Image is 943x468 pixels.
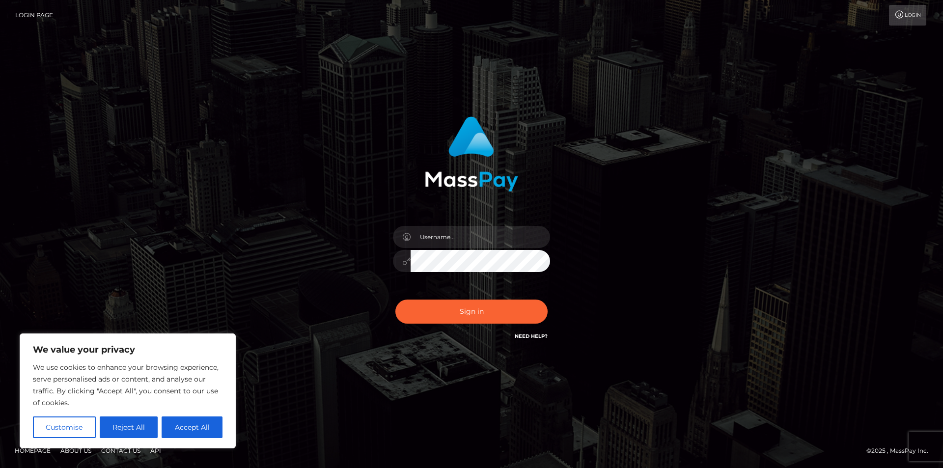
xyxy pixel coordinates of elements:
[97,443,144,458] a: Contact Us
[411,226,550,248] input: Username...
[395,300,548,324] button: Sign in
[33,361,222,409] p: We use cookies to enhance your browsing experience, serve personalised ads or content, and analys...
[146,443,165,458] a: API
[11,443,55,458] a: Homepage
[515,333,548,339] a: Need Help?
[162,416,222,438] button: Accept All
[33,344,222,356] p: We value your privacy
[33,416,96,438] button: Customise
[20,333,236,448] div: We value your privacy
[56,443,95,458] a: About Us
[100,416,158,438] button: Reject All
[889,5,926,26] a: Login
[425,116,518,192] img: MassPay Login
[15,5,53,26] a: Login Page
[866,445,936,456] div: © 2025 , MassPay Inc.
